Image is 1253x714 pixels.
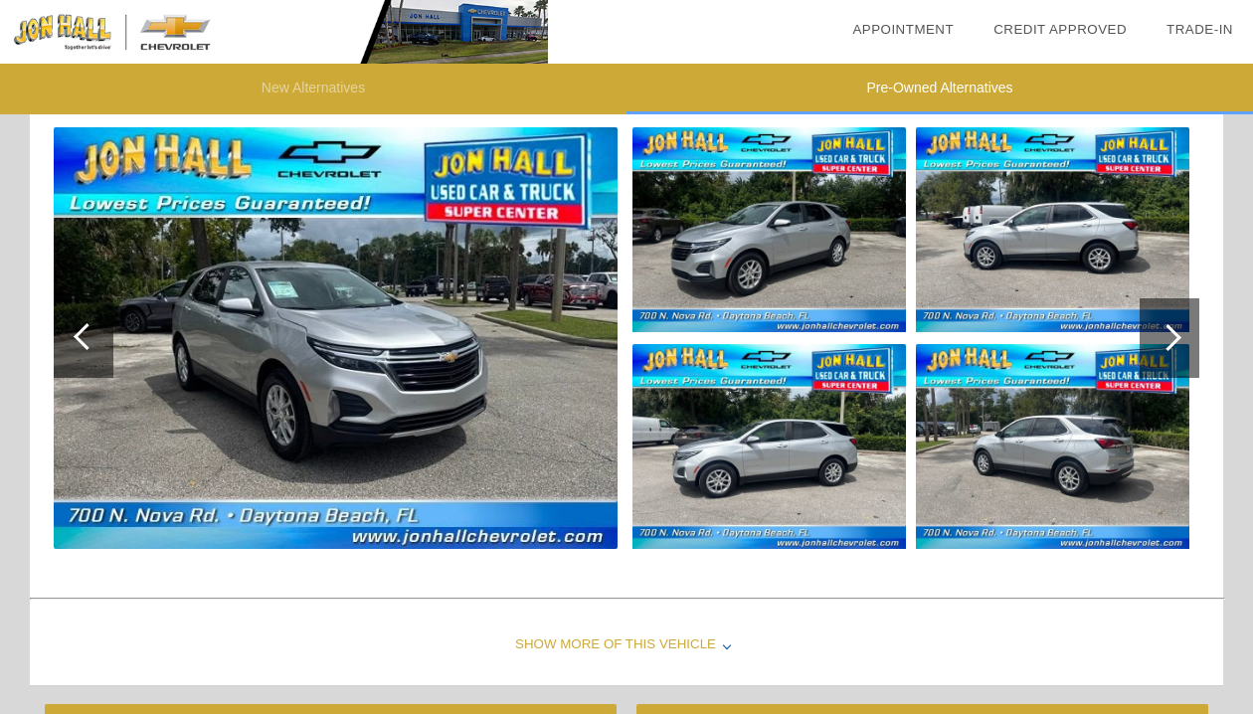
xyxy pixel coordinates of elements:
a: Trade-In [1166,22,1233,37]
img: 3.jpg [632,344,906,549]
img: 1.jpg [54,127,618,549]
a: Credit Approved [993,22,1127,37]
li: Pre-Owned Alternatives [626,64,1253,114]
a: Appointment [852,22,954,37]
img: 5.jpg [916,344,1189,549]
img: 4.jpg [916,127,1189,332]
img: 2.jpg [632,127,906,332]
div: Show More of this Vehicle [30,606,1223,685]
